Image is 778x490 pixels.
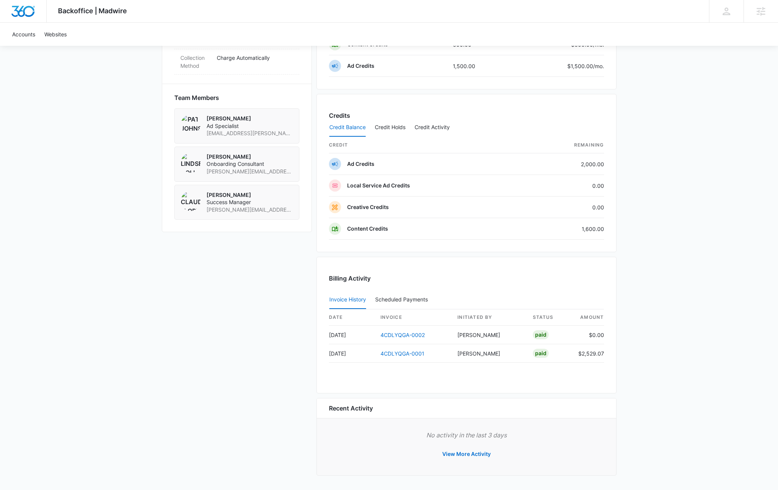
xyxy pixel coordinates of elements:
[329,309,374,326] th: date
[380,332,425,338] a: 4CDLYQGA-0002
[593,41,604,48] span: /mo.
[40,23,71,46] a: Websites
[329,274,604,283] h3: Billing Activity
[207,206,293,214] span: [PERSON_NAME][EMAIL_ADDRESS][PERSON_NAME][DOMAIN_NAME]
[380,350,424,357] a: 4CDLYQGA-0001
[207,122,293,130] span: Ad Specialist
[181,153,200,173] img: Lindsey Collett
[451,309,526,326] th: Initiated By
[374,309,452,326] th: invoice
[329,344,374,363] td: [DATE]
[217,54,293,62] p: Charge Automatically
[207,198,293,206] span: Success Manager
[347,203,389,211] p: Creative Credits
[375,297,431,302] div: Scheduled Payments
[572,309,604,326] th: amount
[207,160,293,168] span: Onboarding Consultant
[58,7,127,15] span: Backoffice | Madwire
[207,115,293,122] p: [PERSON_NAME]
[207,191,293,199] p: [PERSON_NAME]
[347,160,374,168] p: Ad Credits
[451,326,526,344] td: [PERSON_NAME]
[329,137,524,153] th: credit
[524,218,604,240] td: 1,600.00
[572,326,604,344] td: $0.00
[524,137,604,153] th: Remaining
[375,119,405,137] button: Credit Holds
[329,119,366,137] button: Credit Balance
[329,111,350,120] h3: Credits
[174,49,299,75] div: Collection MethodCharge Automatically
[524,175,604,197] td: 0.00
[593,63,604,69] span: /mo.
[533,330,549,339] div: Paid
[572,344,604,363] td: $2,529.07
[329,431,604,440] p: No activity in the last 3 days
[347,62,374,70] p: Ad Credits
[533,349,549,358] div: Paid
[527,309,572,326] th: status
[329,404,373,413] h6: Recent Activity
[8,23,40,46] a: Accounts
[415,119,450,137] button: Credit Activity
[180,54,211,70] dt: Collection Method
[435,445,498,463] button: View More Activity
[207,153,293,161] p: [PERSON_NAME]
[174,93,219,102] span: Team Members
[207,130,293,137] span: [EMAIL_ADDRESS][PERSON_NAME][DOMAIN_NAME]
[181,191,200,211] img: Claudia Flores
[524,153,604,175] td: 2,000.00
[329,326,374,344] td: [DATE]
[347,225,388,233] p: Content Credits
[524,197,604,218] td: 0.00
[207,168,293,175] span: [PERSON_NAME][EMAIL_ADDRESS][PERSON_NAME][DOMAIN_NAME]
[181,115,200,134] img: Pat Johnson
[567,62,604,70] p: $1,500.00
[447,55,512,77] td: 1,500.00
[329,291,366,309] button: Invoice History
[451,344,526,363] td: [PERSON_NAME]
[347,182,410,189] p: Local Service Ad Credits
